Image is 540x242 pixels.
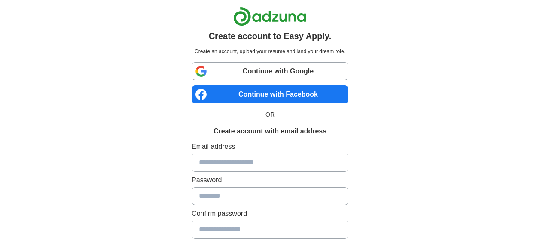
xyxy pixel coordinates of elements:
[209,30,332,42] h1: Create account to Easy Apply.
[192,62,348,80] a: Continue with Google
[192,85,348,103] a: Continue with Facebook
[193,48,347,55] p: Create an account, upload your resume and land your dream role.
[192,142,348,152] label: Email address
[214,126,326,136] h1: Create account with email address
[192,209,348,219] label: Confirm password
[233,7,306,26] img: Adzuna logo
[192,175,348,185] label: Password
[260,110,280,119] span: OR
